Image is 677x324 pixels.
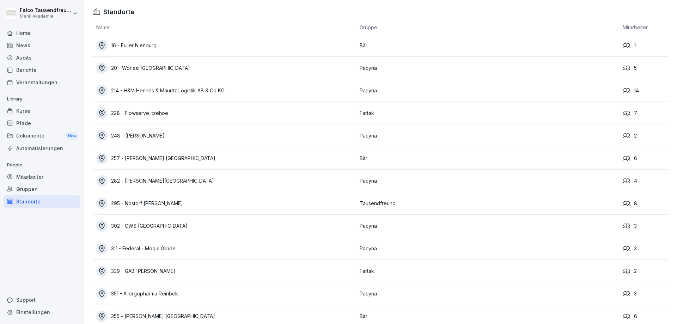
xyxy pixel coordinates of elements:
[96,85,356,96] a: 214 - H&M Hennes & Mauritz Logistik AB & Co KG
[356,215,620,237] td: Pacyna
[4,294,80,306] div: Support
[96,62,356,74] a: 20 - Worlee [GEOGRAPHIC_DATA]
[623,222,669,230] div: 3
[96,220,356,232] a: 302 - CWS [GEOGRAPHIC_DATA]
[4,142,80,154] a: Automatisierungen
[96,288,356,299] a: 351 - Allergopharma Reinbek
[96,153,356,164] a: 257 - [PERSON_NAME] [GEOGRAPHIC_DATA]
[356,57,620,79] td: Pacyna
[4,183,80,195] a: Gruppen
[623,267,669,275] div: 2
[4,105,80,117] a: Kurse
[4,171,80,183] a: Mitarbeiter
[623,64,669,72] div: 5
[356,170,620,192] td: Pacyna
[20,7,71,13] p: Falco Tausendfreund
[4,51,80,64] a: Audits
[66,132,78,140] div: New
[619,21,669,34] th: Mitarbeiter
[103,7,134,17] h1: Standorte
[356,147,620,170] td: Bär
[623,200,669,207] div: 8
[356,102,620,124] td: Fartak
[356,124,620,147] td: Pacyna
[623,312,669,320] div: 6
[93,21,356,34] th: Name
[356,282,620,305] td: Pacyna
[96,198,356,209] a: 295 - Nostorf [PERSON_NAME]
[4,93,80,105] p: Library
[623,177,669,185] div: 4
[4,27,80,39] a: Home
[4,64,80,76] a: Berichte
[623,132,669,140] div: 2
[96,243,356,254] a: 311 - Federal - Mogul Glinde
[20,14,71,19] p: Menü Akademie
[4,306,80,318] a: Einstellungen
[356,237,620,260] td: Pacyna
[623,154,669,162] div: 6
[96,265,356,277] a: 339 - GAB [PERSON_NAME]
[623,42,669,49] div: 1
[356,21,620,34] th: Gruppe
[96,311,356,322] a: 355 - [PERSON_NAME] [GEOGRAPHIC_DATA]
[4,129,80,142] a: DokumenteNew
[356,192,620,215] td: Tausendfreund
[356,79,620,102] td: Pacyna
[356,34,620,57] td: Bär
[96,175,356,187] a: 282 - [PERSON_NAME][GEOGRAPHIC_DATA]
[4,39,80,51] a: News
[623,87,669,94] div: 14
[623,290,669,298] div: 3
[4,159,80,171] p: People
[96,40,356,51] a: 16 - Fuller Nienburg
[356,260,620,282] td: Fartak
[4,117,80,129] a: Pfade
[623,109,669,117] div: 7
[96,130,356,141] a: 248 - [PERSON_NAME]
[623,245,669,252] div: 3
[4,129,80,142] div: Dokumente
[4,195,80,208] a: Standorte
[4,76,80,88] a: Veranstaltungen
[96,108,356,119] a: 228 - Flowserve Itzehoe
